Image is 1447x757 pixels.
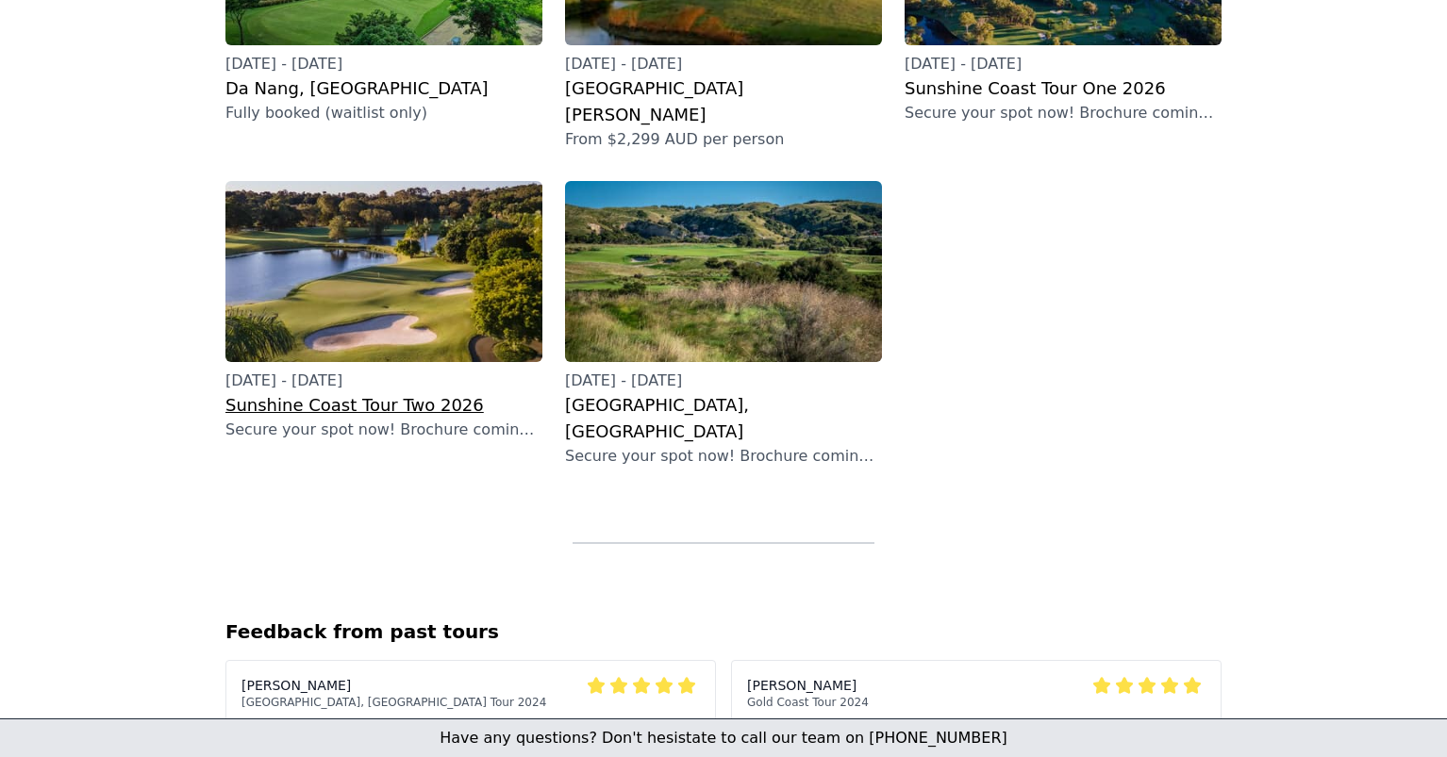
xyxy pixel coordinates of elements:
[225,618,1222,645] h2: Feedback from past tours
[565,445,882,468] p: Secure your spot now! Brochure coming soon
[565,392,882,445] h2: [GEOGRAPHIC_DATA], [GEOGRAPHIC_DATA]
[225,181,542,441] a: [DATE] - [DATE]Sunshine Coast Tour Two 2026Secure your spot now! Brochure coming soon
[225,370,542,392] p: [DATE] - [DATE]
[905,53,1222,75] p: [DATE] - [DATE]
[225,419,542,441] p: Secure your spot now! Brochure coming soon
[225,75,542,102] h2: Da Nang, [GEOGRAPHIC_DATA]
[241,695,700,710] span: [GEOGRAPHIC_DATA], [GEOGRAPHIC_DATA] Tour 2024
[565,370,882,392] p: [DATE] - [DATE]
[905,102,1222,124] p: Secure your spot now! Brochure coming soon
[565,181,882,468] a: [DATE] - [DATE][GEOGRAPHIC_DATA], [GEOGRAPHIC_DATA]Secure your spot now! Brochure coming soon
[747,695,1206,710] span: Gold Coast Tour 2024
[747,676,857,695] span: [PERSON_NAME]
[241,676,351,695] span: [PERSON_NAME]
[565,53,882,75] p: [DATE] - [DATE]
[225,102,542,124] p: Fully booked (waitlist only)
[225,53,542,75] p: [DATE] - [DATE]
[905,75,1222,102] h2: Sunshine Coast Tour One 2026
[565,128,882,151] p: From $2,299 AUD per person
[225,392,542,419] h2: Sunshine Coast Tour Two 2026
[565,75,882,128] h2: [GEOGRAPHIC_DATA][PERSON_NAME]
